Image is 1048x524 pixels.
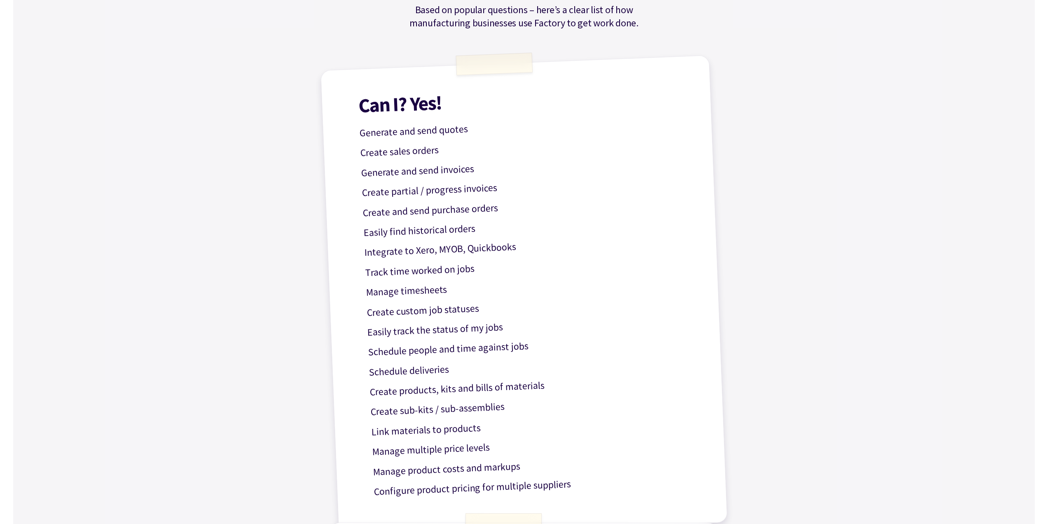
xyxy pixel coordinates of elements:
h1: Can I? Yes! [358,83,688,115]
p: Schedule people and time against jobs [368,332,697,360]
p: Create partial / progress invoices [362,172,691,201]
p: Schedule deliveries [369,351,698,380]
p: Easily track the status of my jobs [367,312,696,341]
p: Configure product pricing for multiple suppliers [374,471,703,500]
p: Create and send purchase orders [363,192,692,221]
p: Manage product costs and markups [373,451,702,480]
p: Manage timesheets [366,272,695,301]
p: Based on popular questions – here’s a clear list of how manufacturing businesses use Factory to g... [385,3,663,30]
p: Easily find historical orders [363,212,692,241]
p: Create custom job statuses [366,292,695,320]
p: Generate and send invoices [361,152,690,181]
iframe: Chat Widget [1007,484,1048,524]
p: Create sub-kits / sub-assemblies [370,391,699,420]
p: Create products, kits and bills of materials [370,372,699,400]
p: Track time worked on jobs [365,252,694,281]
p: Integrate to Xero, MYOB, Quickbooks [364,232,693,261]
p: Create sales orders [360,132,689,161]
p: Link materials to products [371,411,700,440]
p: Generate and send quotes [359,112,688,141]
p: Manage multiple price levels [372,431,701,460]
